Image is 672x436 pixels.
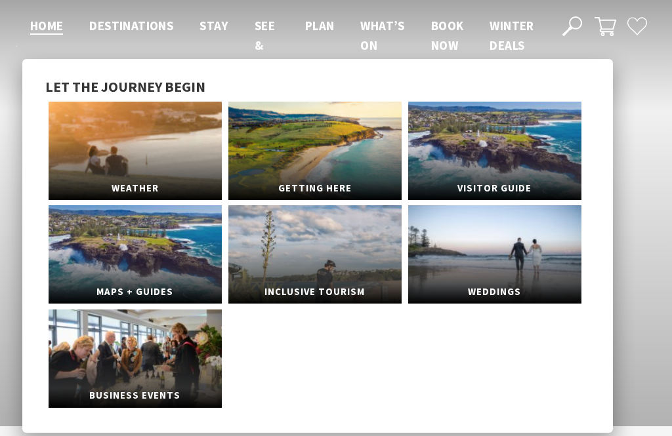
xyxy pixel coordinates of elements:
span: Inclusive Tourism [228,280,402,304]
span: Business Events [49,384,222,408]
span: Destinations [89,18,173,33]
img: Kiama Logo [16,46,17,47]
span: Winter Deals [490,18,534,53]
span: Book now [431,18,464,53]
span: Maps + Guides [49,280,222,304]
span: Weddings [408,280,581,304]
span: Weather [49,176,222,201]
span: What’s On [360,18,404,53]
span: Visitor Guide [408,176,581,201]
span: Plan [305,18,335,33]
span: Getting Here [228,176,402,201]
span: Home [30,18,64,33]
span: Stay [199,18,228,33]
nav: Main Menu [17,16,547,75]
span: Let the journey begin [45,77,205,96]
span: See & Do [255,18,275,73]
